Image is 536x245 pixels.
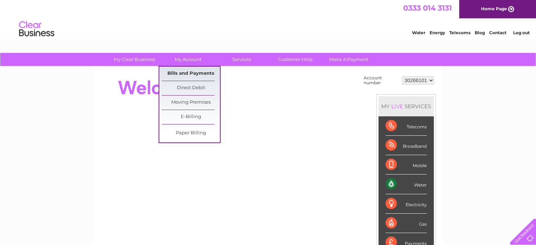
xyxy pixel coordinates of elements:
a: My Clear Business [105,53,164,66]
div: Mobile [386,155,427,174]
div: Clear Business is a trading name of Verastar Limited (registered in [GEOGRAPHIC_DATA] No. 3667643... [102,4,435,34]
a: Blog [475,30,485,35]
a: Log out [513,30,529,35]
a: My Account [159,53,217,66]
div: Water [386,174,427,194]
a: Telecoms [449,30,470,35]
div: Telecoms [386,116,427,136]
a: Water [412,30,425,35]
a: Customer Help [266,53,324,66]
a: Energy [430,30,445,35]
a: Direct Debit [162,81,220,95]
a: 0333 014 3131 [403,4,452,12]
div: Broadband [386,136,427,155]
td: Account number [362,74,400,87]
a: Paper Billing [162,126,220,140]
div: MY SERVICES [378,96,434,116]
a: Contact [489,30,506,35]
a: Moving Premises [162,96,220,110]
div: Gas [386,214,427,233]
img: logo.png [19,18,55,40]
a: Bills and Payments [162,67,220,81]
a: Make A Payment [320,53,378,66]
a: Services [212,53,271,66]
div: LIVE [390,103,405,110]
a: E-Billing [162,110,220,124]
div: Electricity [386,194,427,214]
